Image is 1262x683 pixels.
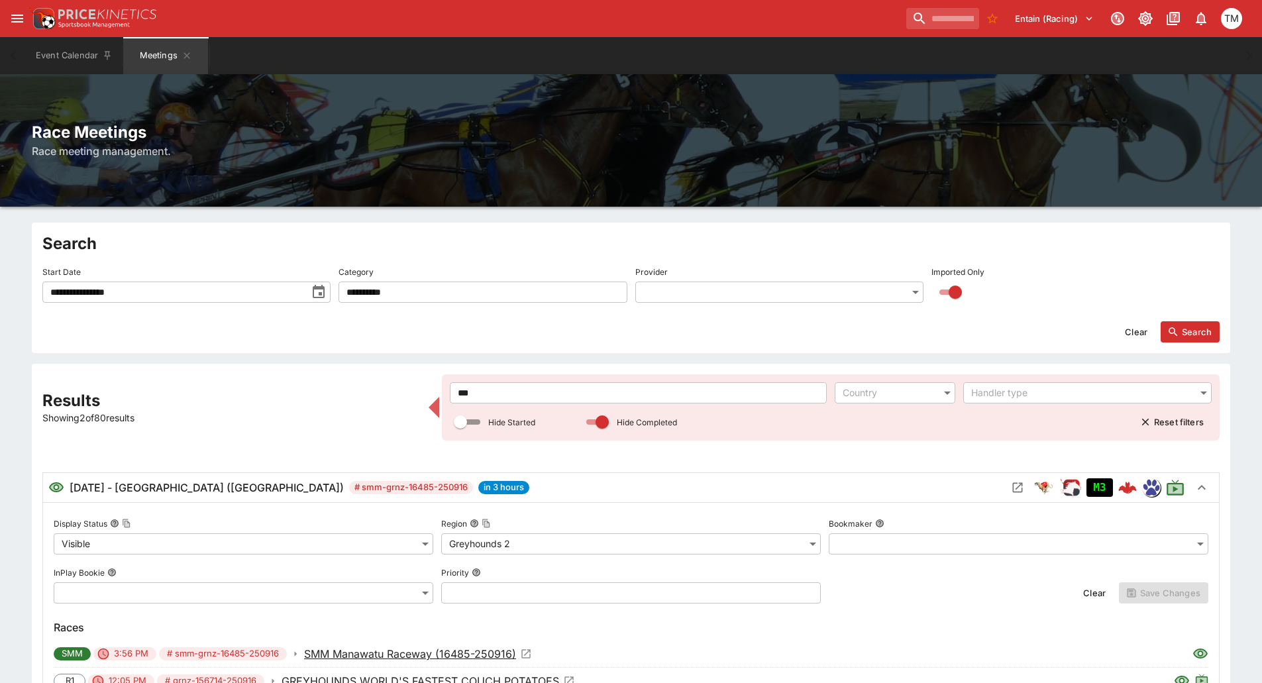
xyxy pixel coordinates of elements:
p: InPlay Bookie [54,567,105,578]
div: ParallelRacing Handler [1060,477,1081,498]
img: racing.png [1060,477,1081,498]
p: Priority [441,567,469,578]
img: logo-cerberus--red.svg [1118,478,1137,497]
svg: Visible [48,480,64,496]
svg: Live [1166,478,1184,497]
button: Bookmaker [875,519,884,528]
p: Hide Started [488,417,535,428]
button: RegionCopy To Clipboard [470,519,479,528]
span: SMM [54,647,91,660]
p: Category [339,266,374,278]
div: Handler type [971,386,1190,399]
button: Priority [472,568,481,577]
button: Display StatusCopy To Clipboard [110,519,119,528]
img: PriceKinetics [58,9,156,19]
h6: Race meeting management. [32,143,1230,159]
h2: Race Meetings [32,122,1230,142]
img: Sportsbook Management [58,22,130,28]
div: Tristan Matheson [1221,8,1242,29]
button: Select Tenant [1007,8,1102,29]
p: Hide Completed [617,417,677,428]
button: Meetings [123,37,208,74]
span: # smm-grnz-16485-250916 [159,647,287,660]
p: Start Date [42,266,81,278]
p: Imported Only [931,266,984,278]
h6: [DATE] - [GEOGRAPHIC_DATA] ([GEOGRAPHIC_DATA]) [70,480,344,496]
button: Search [1161,321,1220,342]
input: search [906,8,979,29]
div: Country [843,386,934,399]
h2: Search [42,233,1220,254]
p: Region [441,518,467,529]
button: Documentation [1161,7,1185,30]
button: Clear [1117,321,1155,342]
button: Toggle light/dark mode [1133,7,1157,30]
button: Event Calendar [28,37,121,74]
p: Provider [635,266,668,278]
button: Notifications [1189,7,1213,30]
button: No Bookmarks [982,8,1003,29]
p: Showing 2 of 80 results [42,411,421,425]
h2: Results [42,390,421,411]
button: Reset filters [1133,411,1212,433]
div: Greyhounds 2 [441,533,821,554]
p: SMM Manawatu Raceway (16485-250916) [304,646,516,662]
svg: Visible [1192,646,1208,662]
div: grnz [1142,478,1161,497]
p: Display Status [54,518,107,529]
button: Connected to PK [1106,7,1130,30]
span: # smm-grnz-16485-250916 [349,481,473,494]
span: in 3 hours [478,481,529,494]
img: greyhound_racing.png [1033,477,1055,498]
button: Clear [1075,582,1114,604]
h6: Races [54,619,1208,635]
span: 3:56 PM [106,647,156,660]
button: Copy To Clipboard [122,519,131,528]
button: open drawer [5,7,29,30]
button: toggle date time picker [307,280,331,304]
img: PriceKinetics Logo [29,5,56,32]
p: Bookmaker [829,518,872,529]
button: Open Meeting [1007,477,1028,498]
div: Imported to Jetbet as UNCONFIRMED [1086,478,1113,497]
img: grnz.png [1143,479,1160,496]
button: InPlay Bookie [107,568,117,577]
div: Visible [54,533,433,554]
button: Tristan Matheson [1217,4,1246,33]
div: greyhound_racing [1033,477,1055,498]
a: Open Event [304,646,532,662]
button: Copy To Clipboard [482,519,491,528]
